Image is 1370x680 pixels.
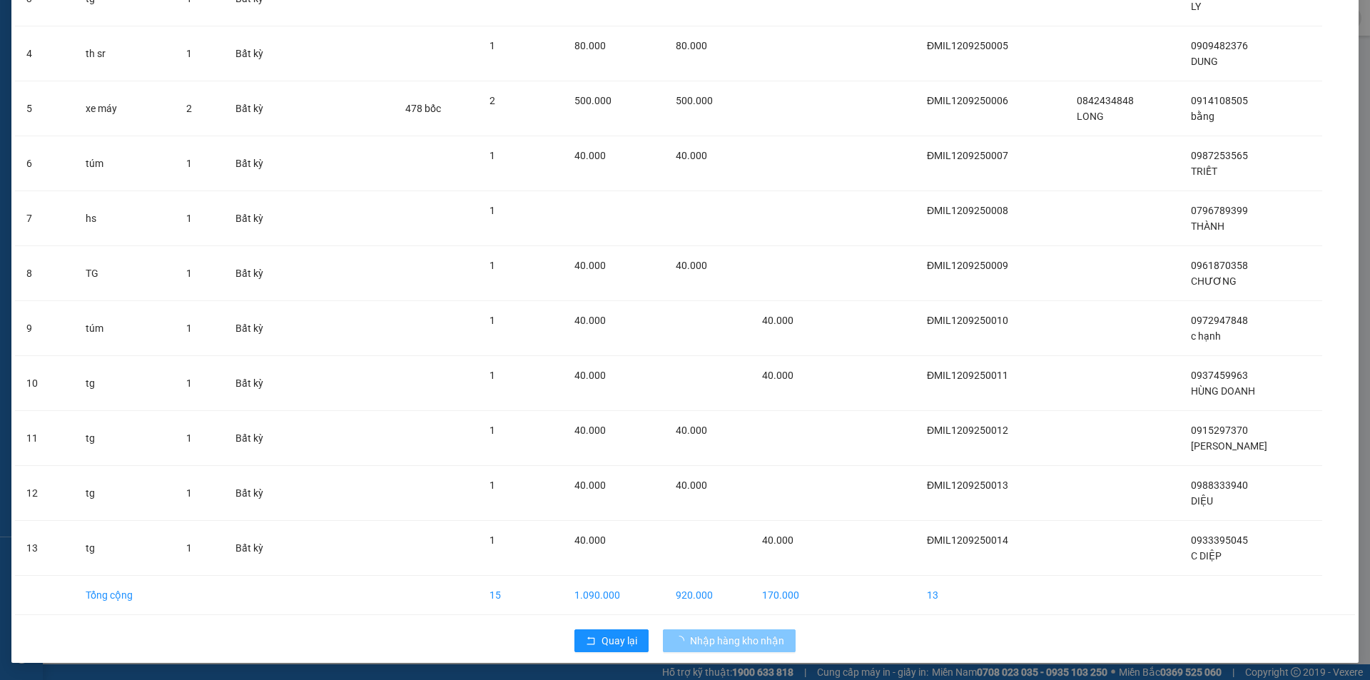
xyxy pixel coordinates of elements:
span: 40.000 [574,315,606,326]
span: rollback [586,636,596,647]
span: 1 [489,150,495,161]
span: DUNG [1191,56,1218,67]
td: xe máy [74,81,175,136]
td: Bất kỳ [224,26,297,81]
td: Bất kỳ [224,356,297,411]
span: LY [1191,1,1201,12]
td: túm [74,301,175,356]
td: Bất kỳ [224,301,297,356]
span: 40.000 [676,150,707,161]
span: 1 [186,213,192,224]
span: 0909482376 [1191,40,1248,51]
span: 80.000 [676,40,707,51]
td: 13 [15,521,74,576]
span: 1 [186,542,192,554]
span: 40.000 [762,534,793,546]
span: 40.000 [762,315,793,326]
span: 500.000 [676,95,713,106]
span: 1 [489,40,495,51]
span: 1 [489,205,495,216]
td: tg [74,356,175,411]
span: LONG [1077,111,1104,122]
td: Bất kỳ [224,466,297,521]
td: 4 [15,26,74,81]
span: 0915297370 [1191,425,1248,436]
span: Nhập hàng kho nhận [690,633,784,649]
span: 40.000 [676,479,707,491]
td: 920.000 [664,576,751,615]
span: HÙNG DOANH [1191,385,1255,397]
td: tg [74,466,175,521]
span: 1 [489,370,495,381]
span: TRIẾT [1191,166,1217,177]
td: túm [74,136,175,191]
span: 0842434848 [1077,95,1134,106]
td: 13 [915,576,1065,615]
span: DIỆU [1191,495,1213,507]
span: ĐMIL1209250009 [927,260,1008,271]
span: 0796789399 [1191,205,1248,216]
span: 478 bốc [405,103,441,114]
span: 2 [186,103,192,114]
span: 80.000 [574,40,606,51]
span: Quay lại [602,633,637,649]
span: 40.000 [574,260,606,271]
span: 1 [186,487,192,499]
span: ĐMIL1209250010 [927,315,1008,326]
td: Bất kỳ [224,136,297,191]
span: loading [674,636,690,646]
td: 12 [15,466,74,521]
span: 0933395045 [1191,534,1248,546]
span: ĐMIL1209250007 [927,150,1008,161]
td: 1.090.000 [563,576,664,615]
td: 9 [15,301,74,356]
span: ĐMIL1209250005 [927,40,1008,51]
td: 6 [15,136,74,191]
span: 0914108505 [1191,95,1248,106]
span: 0988333940 [1191,479,1248,491]
td: Tổng cộng [74,576,175,615]
td: Bất kỳ [224,81,297,136]
td: hs [74,191,175,246]
span: ĐMIL1209250008 [927,205,1008,216]
td: Bất kỳ [224,411,297,466]
td: 8 [15,246,74,301]
span: bằng [1191,111,1214,122]
span: 40.000 [574,370,606,381]
span: 1 [186,48,192,59]
span: ĐMIL1209250012 [927,425,1008,436]
td: 15 [478,576,563,615]
span: ĐMIL1209250011 [927,370,1008,381]
button: rollbackQuay lại [574,629,649,652]
span: 0961870358 [1191,260,1248,271]
span: 40.000 [574,534,606,546]
span: 1 [489,425,495,436]
span: 40.000 [762,370,793,381]
td: th sr [74,26,175,81]
td: TG [74,246,175,301]
span: 40.000 [574,425,606,436]
td: 170.000 [751,576,837,615]
span: 40.000 [574,479,606,491]
td: tg [74,521,175,576]
span: 500.000 [574,95,612,106]
span: 0972947848 [1191,315,1248,326]
span: C DIỆP [1191,550,1222,562]
span: 1 [489,260,495,271]
td: 7 [15,191,74,246]
span: 0987253565 [1191,150,1248,161]
td: Bất kỳ [224,246,297,301]
td: 10 [15,356,74,411]
span: ĐMIL1209250013 [927,479,1008,491]
span: ĐMIL1209250014 [927,534,1008,546]
span: 1 [186,268,192,279]
span: ĐMIL1209250006 [927,95,1008,106]
span: 40.000 [574,150,606,161]
span: 40.000 [676,260,707,271]
button: Nhập hàng kho nhận [663,629,796,652]
td: Bất kỳ [224,521,297,576]
td: tg [74,411,175,466]
span: c hạnh [1191,330,1221,342]
td: 11 [15,411,74,466]
span: 1 [489,534,495,546]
